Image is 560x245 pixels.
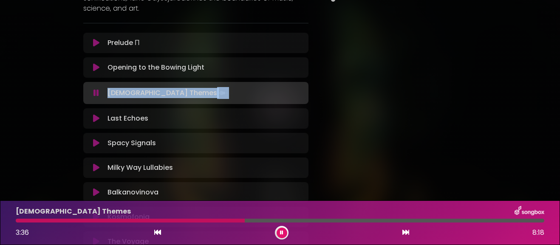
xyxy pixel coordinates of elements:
[16,228,29,237] span: 3:36
[107,38,140,48] p: Prelude Π
[16,206,131,217] p: [DEMOGRAPHIC_DATA] Themes
[532,228,544,238] span: 8:18
[107,187,158,197] p: Balkanovinova
[107,87,229,99] p: [DEMOGRAPHIC_DATA] Themes
[107,163,173,173] p: Milky Way Lullabies
[107,113,148,124] p: Last Echoes
[217,87,229,99] img: waveform4.gif
[515,206,544,217] img: songbox-logo-white.png
[107,138,156,148] p: Spacy Signals
[107,62,204,73] p: Opening to the Bowing Light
